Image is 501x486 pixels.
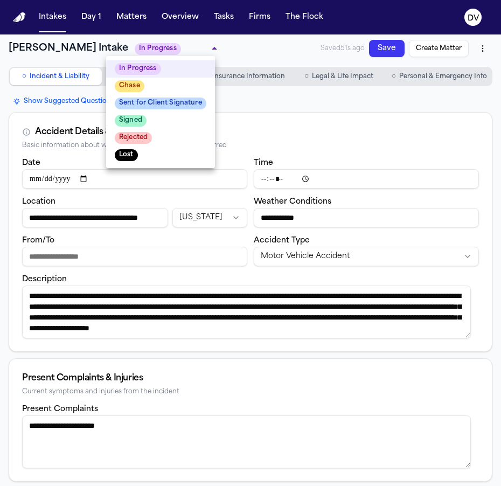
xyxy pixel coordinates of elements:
[115,63,161,75] span: In Progress
[115,132,152,144] span: Rejected
[115,98,206,109] span: Sent for Client Signature
[115,115,147,127] span: Signed
[115,80,144,92] span: Chase
[115,149,138,161] span: Lost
